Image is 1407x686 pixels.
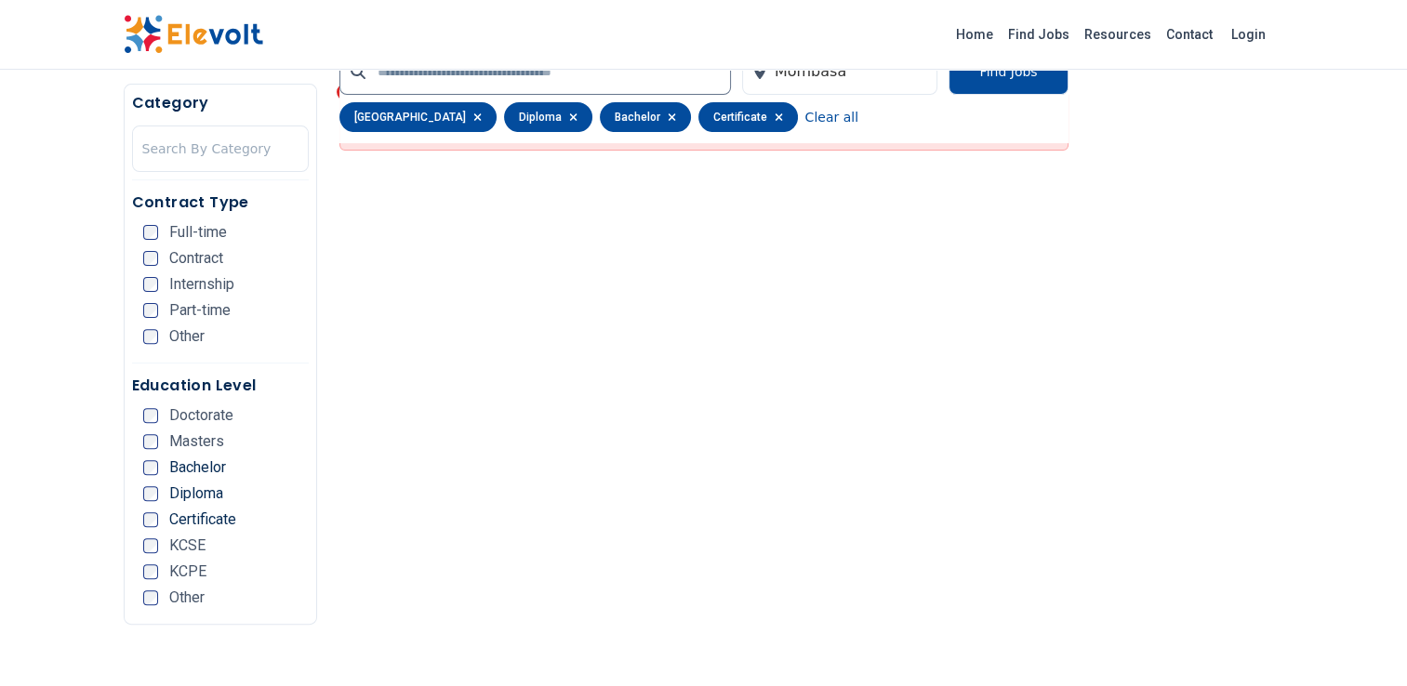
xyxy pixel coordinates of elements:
[143,590,158,605] input: Other
[805,102,858,132] button: Clear all
[169,434,224,449] span: Masters
[143,408,158,423] input: Doctorate
[698,102,798,132] div: certificate
[143,512,158,527] input: Certificate
[169,486,223,501] span: Diploma
[169,408,233,423] span: Doctorate
[949,48,1068,95] button: Find Jobs
[143,329,158,344] input: Other
[169,564,206,579] span: KCPE
[1159,20,1220,49] a: Contact
[1001,20,1077,49] a: Find Jobs
[143,460,158,475] input: Bachelor
[339,102,497,132] div: [GEOGRAPHIC_DATA]
[169,303,231,318] span: Part-time
[169,251,223,266] span: Contract
[1314,597,1407,686] iframe: Chat Widget
[143,277,158,292] input: Internship
[169,329,205,344] span: Other
[949,20,1001,49] a: Home
[504,102,592,132] div: diploma
[132,92,309,114] h5: Category
[1220,16,1277,53] a: Login
[143,538,158,553] input: KCSE
[169,590,205,605] span: Other
[169,460,226,475] span: Bachelor
[1077,20,1159,49] a: Resources
[600,102,691,132] div: bachelor
[132,375,309,397] h5: Education Level
[169,512,236,527] span: Certificate
[143,225,158,240] input: Full-time
[169,277,234,292] span: Internship
[143,564,158,579] input: KCPE
[143,303,158,318] input: Part-time
[124,15,263,54] img: Elevolt
[143,251,158,266] input: Contract
[143,486,158,501] input: Diploma
[169,225,227,240] span: Full-time
[143,434,158,449] input: Masters
[169,538,206,553] span: KCSE
[132,191,309,214] h5: Contract Type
